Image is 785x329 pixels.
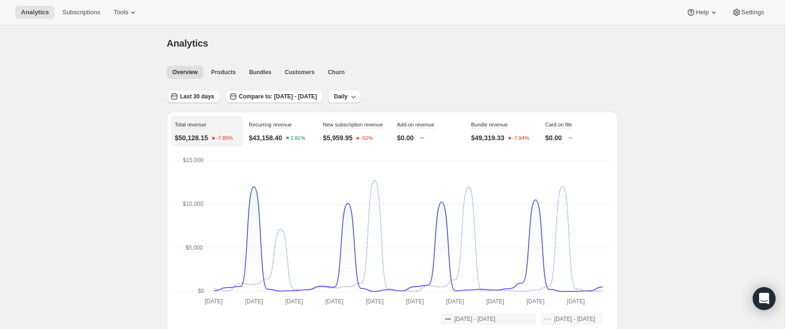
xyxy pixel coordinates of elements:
[397,122,434,127] span: Add-on revenue
[696,9,709,16] span: Help
[454,315,495,323] span: [DATE] - [DATE]
[198,288,205,294] text: $0
[249,133,282,143] p: $43,158.40
[62,9,100,16] span: Subscriptions
[471,122,508,127] span: Bundle revenue
[441,313,536,325] button: [DATE] - [DATE]
[183,201,204,207] text: $10,000
[681,6,724,19] button: Help
[175,122,206,127] span: Total revenue
[397,133,414,143] p: $0.00
[285,68,315,76] span: Customers
[211,68,236,76] span: Products
[167,38,208,48] span: Analytics
[21,9,49,16] span: Analytics
[753,287,776,310] div: Open Intercom Messenger
[249,122,292,127] span: Recurring revenue
[323,122,383,127] span: New subscription revenue
[541,313,603,325] button: [DATE] - [DATE]
[175,133,208,143] p: $50,128.15
[245,298,263,305] text: [DATE]
[471,133,504,143] p: $49,319.33
[285,298,303,305] text: [DATE]
[217,135,233,141] text: -7.85%
[366,298,384,305] text: [DATE]
[726,6,770,19] button: Settings
[249,68,271,76] span: Bundles
[186,244,203,251] text: $5,000
[180,93,214,100] span: Last 30 days
[486,298,504,305] text: [DATE]
[205,298,223,305] text: [DATE]
[361,135,373,141] text: -52%
[291,135,305,141] text: 2.81%
[108,6,143,19] button: Tools
[567,298,585,305] text: [DATE]
[113,9,128,16] span: Tools
[545,122,572,127] span: Card on file
[183,157,204,164] text: $15,000
[527,298,545,305] text: [DATE]
[334,93,348,100] span: Daily
[328,68,344,76] span: Churn
[15,6,55,19] button: Analytics
[406,298,424,305] text: [DATE]
[328,90,361,103] button: Daily
[325,298,343,305] text: [DATE]
[741,9,764,16] span: Settings
[167,90,220,103] button: Last 30 days
[323,133,352,143] p: $5,959.95
[57,6,106,19] button: Subscriptions
[446,298,464,305] text: [DATE]
[545,133,562,143] p: $0.00
[554,315,595,323] span: [DATE] - [DATE]
[172,68,198,76] span: Overview
[513,135,530,141] text: -7.94%
[226,90,322,103] button: Compare to: [DATE] - [DATE]
[239,93,317,100] span: Compare to: [DATE] - [DATE]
